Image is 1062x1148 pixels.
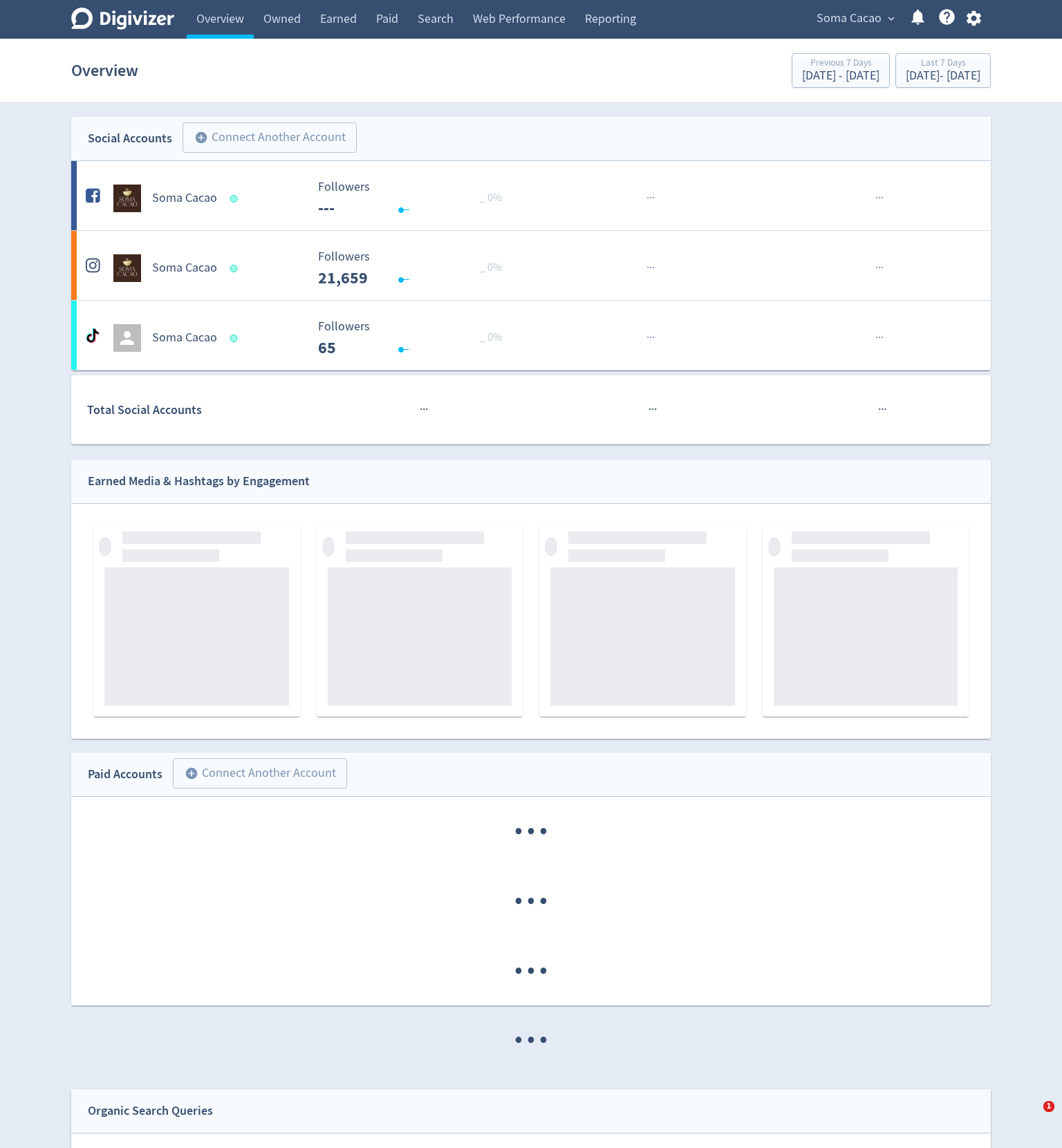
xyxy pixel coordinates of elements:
span: · [884,401,886,418]
span: add_circle [194,131,208,144]
div: Last 7 Days [906,58,980,70]
span: · [512,867,525,937]
span: · [537,937,550,1006]
div: Paid Accounts [88,764,162,784]
span: add_circle [185,766,198,780]
span: · [537,867,550,937]
span: · [878,259,881,276]
a: Soma Cacao undefinedSoma Cacao Followers --- Followers --- _ 0%······ [71,161,991,230]
button: Last 7 Days[DATE]- [DATE] [895,53,991,88]
button: Connect Another Account [183,122,357,153]
img: Soma Cacao undefined [113,185,141,212]
span: · [422,401,425,418]
button: Connect Another Account [173,758,347,789]
span: · [651,401,654,418]
span: · [646,189,649,207]
span: · [649,329,652,346]
a: Connect Another Account [162,760,347,789]
span: · [646,329,649,346]
div: [DATE] - [DATE] [802,70,879,82]
span: _ 0% [480,191,502,205]
span: · [652,189,655,207]
a: Connect Another Account [172,124,357,153]
div: Previous 7 Days [802,58,879,70]
span: · [537,1006,550,1075]
span: · [875,329,878,346]
span: _ 0% [480,330,502,344]
span: · [875,189,878,207]
span: · [537,797,550,867]
a: Soma Cacao undefinedSoma Cacao Followers --- _ 0% Followers 21,659 ······ [71,231,991,300]
svg: Followers --- [311,250,519,287]
iframe: Intercom live chat [1015,1101,1048,1134]
span: · [525,1006,537,1075]
span: · [512,797,525,867]
span: · [881,189,884,207]
span: · [425,401,428,418]
span: · [525,937,537,1006]
h5: Soma Cacao [152,330,217,346]
span: · [646,259,649,276]
span: Data last synced: 25 Sep 2025, 5:02am (AEST) [230,265,242,272]
span: · [525,867,537,937]
span: · [881,329,884,346]
div: Social Accounts [88,129,172,149]
div: Earned Media & Hashtags by Engagement [88,471,310,491]
span: · [420,401,422,418]
div: [DATE] - [DATE] [906,70,980,82]
button: Previous 7 Days[DATE] - [DATE] [792,53,890,88]
svg: Followers --- [311,180,519,217]
span: · [512,937,525,1006]
img: Soma Cacao undefined [113,254,141,282]
span: Soma Cacao [817,8,882,30]
span: · [649,401,651,418]
span: Data last synced: 25 Sep 2025, 7:02am (AEST) [230,335,242,342]
svg: Followers --- [311,320,519,357]
h5: Soma Cacao [152,260,217,276]
span: · [878,189,881,207]
span: _ 0% [480,261,502,274]
span: · [878,329,881,346]
div: Total Social Accounts [87,400,308,420]
span: · [512,1006,525,1075]
h5: Soma Cacao [152,190,217,207]
span: · [652,259,655,276]
span: Data last synced: 25 Sep 2025, 5:02am (AEST) [230,195,242,203]
span: expand_more [885,12,897,25]
div: Organic Search Queries [88,1101,213,1121]
button: Soma Cacao [812,8,898,30]
span: · [649,189,652,207]
span: · [652,329,655,346]
span: · [881,259,884,276]
span: · [649,259,652,276]
h1: Overview [71,48,138,93]
span: · [878,401,881,418]
span: 1 [1043,1101,1054,1112]
span: · [875,259,878,276]
span: · [525,797,537,867]
span: · [881,401,884,418]
a: Soma Cacao Followers --- _ 0% Followers 65 ······ [71,301,991,370]
span: · [654,401,657,418]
